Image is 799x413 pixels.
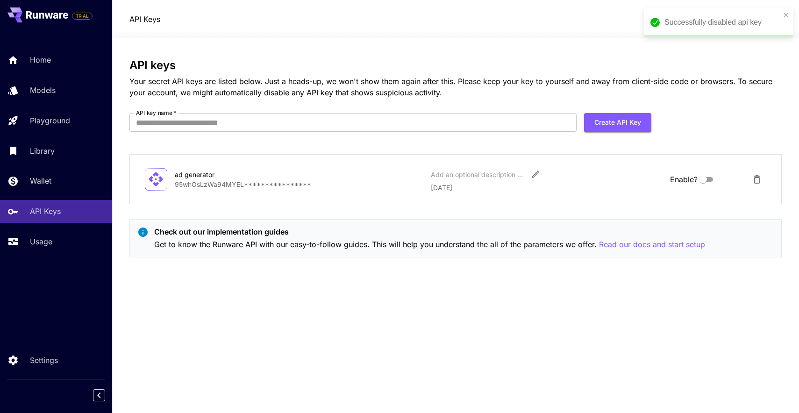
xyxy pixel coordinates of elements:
[431,170,524,179] div: Add an optional description or comment
[30,54,51,65] p: Home
[154,226,705,237] p: Check out our implementation guides
[93,389,105,401] button: Collapse sidebar
[154,239,705,250] p: Get to know the Runware API with our easy-to-follow guides. This will help you understand the all...
[30,206,61,217] p: API Keys
[175,170,268,179] div: ad generator
[100,387,112,404] div: Collapse sidebar
[431,183,663,192] p: [DATE]
[129,76,782,98] p: Your secret API keys are listed below. Just a heads-up, we won't show them again after this. Plea...
[30,175,51,186] p: Wallet
[72,10,93,21] span: Add your payment card to enable full platform functionality.
[748,170,766,189] button: Delete API Key
[664,17,780,28] div: Successfully disabled api key
[136,109,176,117] label: API key name
[72,13,92,20] span: TRIAL
[527,166,544,183] button: Edit
[129,14,160,25] nav: breadcrumb
[30,355,58,366] p: Settings
[30,115,70,126] p: Playground
[30,236,52,247] p: Usage
[30,145,55,157] p: Library
[783,11,790,19] button: close
[129,59,782,72] h3: API keys
[599,239,705,250] button: Read our docs and start setup
[129,14,160,25] a: API Keys
[584,113,651,132] button: Create API Key
[670,174,698,185] span: Enable?
[30,85,56,96] p: Models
